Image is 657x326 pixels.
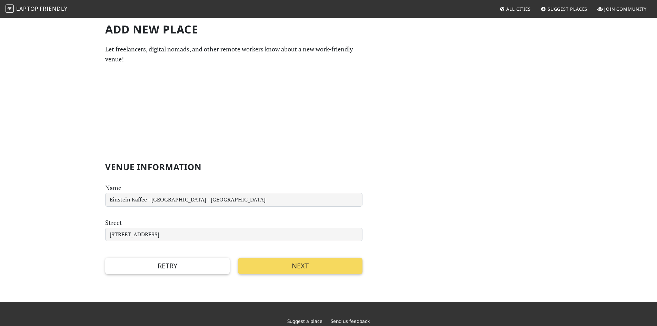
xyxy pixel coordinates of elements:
button: Retry [105,258,230,274]
a: Suggest Places [538,3,590,15]
h1: Add new Place [105,23,362,36]
label: Street [105,218,122,228]
button: Next [238,258,362,274]
span: All Cities [506,6,531,12]
a: Join Community [595,3,649,15]
span: Join Community [604,6,647,12]
a: Suggest a place [287,318,322,324]
h2: Venue Information [105,162,362,172]
label: Name [105,183,121,193]
a: LaptopFriendly LaptopFriendly [6,3,68,15]
span: Friendly [40,5,67,12]
a: All Cities [497,3,534,15]
a: Send us feedback [331,318,370,324]
span: Suggest Places [548,6,588,12]
p: Let freelancers, digital nomads, and other remote workers know about a new work-friendly venue! [105,44,362,64]
span: Laptop [16,5,39,12]
img: LaptopFriendly [6,4,14,13]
